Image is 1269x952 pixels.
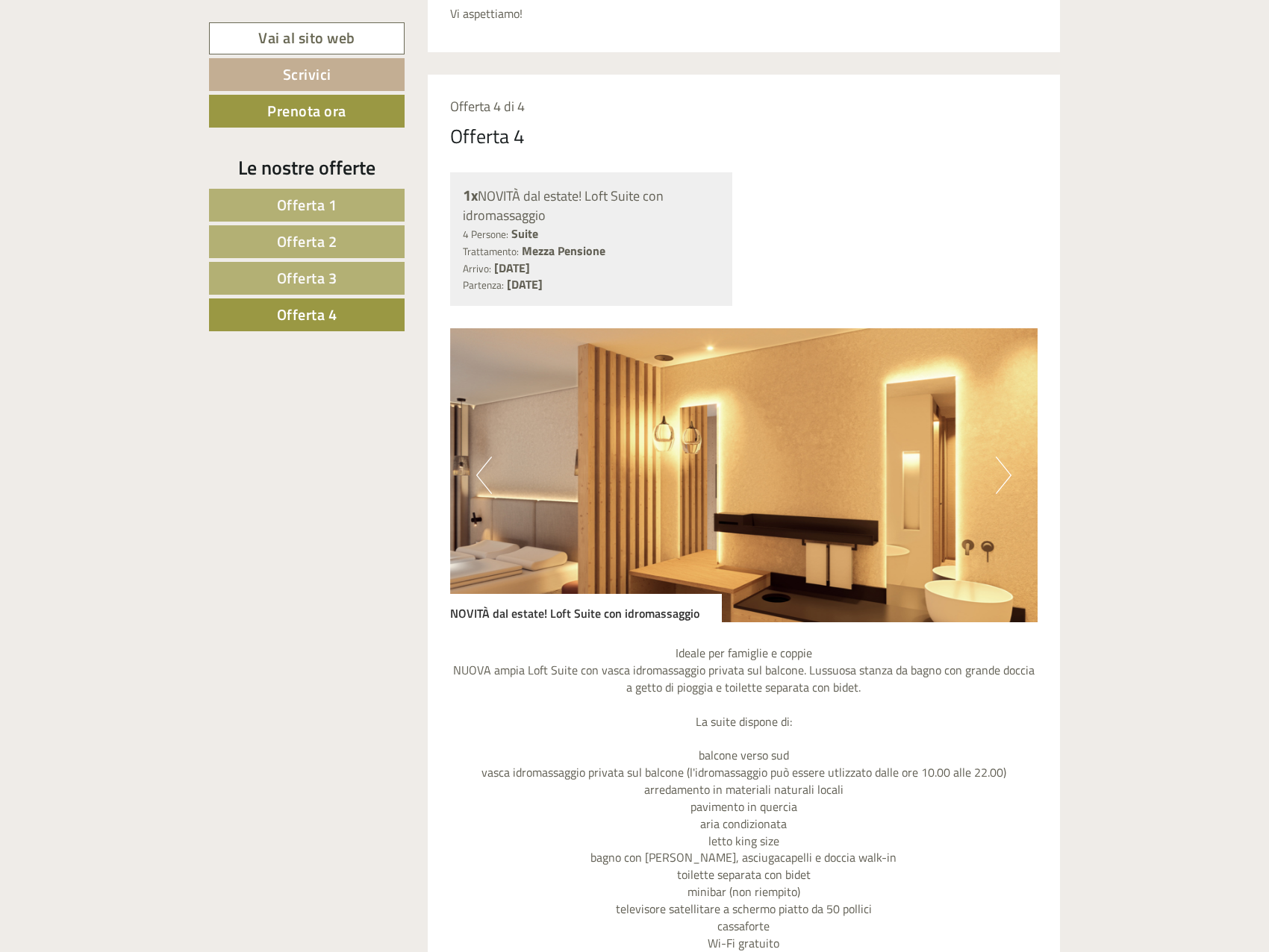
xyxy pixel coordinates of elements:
[463,227,508,242] small: 4 Persone:
[494,259,530,277] b: [DATE]
[476,457,492,494] button: Previous
[373,43,566,55] div: Lei
[450,122,525,150] div: Offerta 4
[209,95,405,128] a: Prenota ora
[996,457,1011,494] button: Next
[463,185,720,225] div: NOVITÀ dal estate! Loft Suite con idromassaggio
[463,184,478,207] b: 1x
[463,261,491,276] small: Arrivo:
[366,40,577,86] div: Buon giorno, come possiamo aiutarla?
[209,22,405,54] a: Vai al sito web
[277,193,337,216] span: Offerta 1
[450,5,1038,22] p: Vi aspettiamo!
[450,328,1038,622] img: image
[510,386,589,419] button: Invia
[507,275,543,293] b: [DATE]
[463,278,504,292] small: Partenza:
[463,244,519,259] small: Trattamento:
[511,225,538,242] b: Suite
[209,154,405,181] div: Le nostre offerte
[450,96,525,116] span: Offerta 4 di 4
[277,266,337,289] span: Offerta 3
[522,242,605,260] b: Mezza Pensione
[277,303,337,326] span: Offerta 4
[373,72,566,83] small: 10:46
[268,11,320,37] div: [DATE]
[209,58,405,91] a: Scrivici
[450,594,722,622] div: NOVITÀ dal estate! Loft Suite con idromassaggio
[277,230,337,253] span: Offerta 2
